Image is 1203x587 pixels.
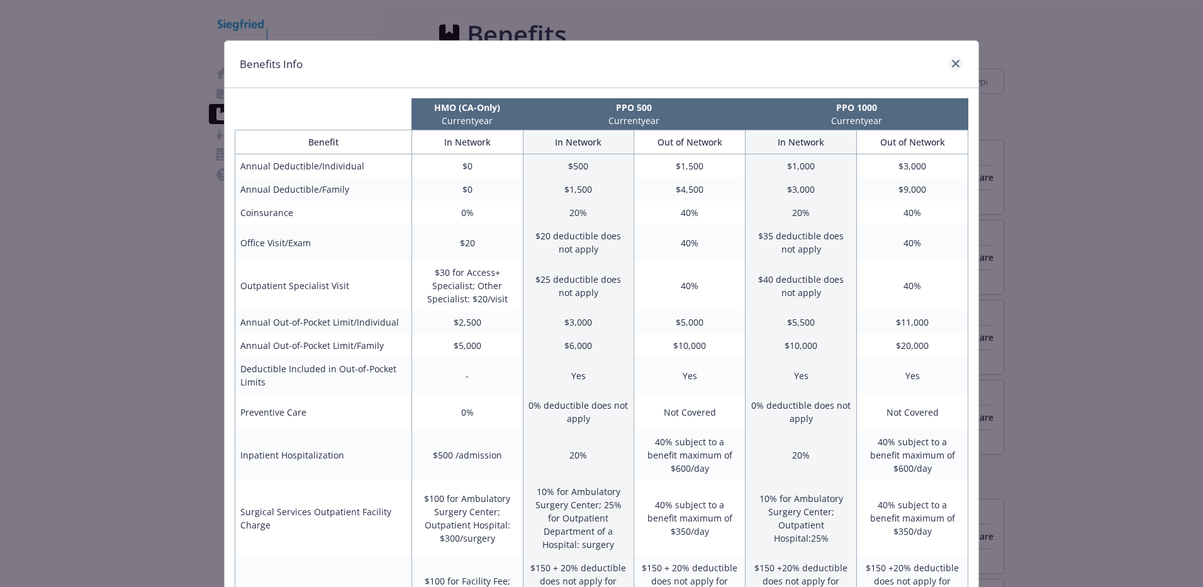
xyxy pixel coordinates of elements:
p: Current year [748,114,966,127]
td: $10,000 [634,334,746,357]
td: 20% [746,430,857,480]
td: $5,500 [746,311,857,334]
td: 40% subject to a benefit maximum of $350/day [857,480,968,556]
th: In Network [411,130,523,154]
p: Current year [525,114,743,127]
td: $5,000 [634,311,746,334]
td: $0 [411,178,523,201]
td: 40% subject to a benefit maximum of $600/day [857,430,968,480]
td: $9,000 [857,178,968,201]
td: 0% deductible does not apply [746,394,857,430]
td: Preventive Care [235,394,412,430]
td: 0% deductible does not apply [523,394,634,430]
td: $1,000 [746,154,857,178]
td: Yes [634,357,746,394]
td: 40% [634,201,746,224]
td: $6,000 [523,334,634,357]
td: Annual Deductible/Family [235,178,412,201]
td: Yes [746,357,857,394]
td: Coinsurance [235,201,412,224]
td: $30 for Access+ Specialist; Other Specialist: $20/visit [411,261,523,311]
td: 20% [746,201,857,224]
td: $20,000 [857,334,968,357]
td: $3,000 [523,311,634,334]
p: HMO (CA-Only) [414,101,520,114]
td: $1,500 [523,178,634,201]
a: close [948,56,963,71]
td: $3,000 [746,178,857,201]
td: Annual Out-of-Pocket Limit/Family [235,334,412,357]
td: Deductible Included in Out-of-Pocket Limits [235,357,412,394]
td: $10,000 [746,334,857,357]
td: $500 /admission [411,430,523,480]
td: Yes [523,357,634,394]
h1: Benefits Info [240,56,303,72]
td: $4,500 [634,178,746,201]
td: Outpatient Specialist Visit [235,261,412,311]
td: 40% [857,201,968,224]
td: 40% [857,261,968,311]
td: Not Covered [634,394,746,430]
td: $5,000 [411,334,523,357]
td: 40% subject to a benefit maximum of $350/day [634,480,746,556]
td: 20% [523,430,634,480]
td: Not Covered [857,394,968,430]
td: 20% [523,201,634,224]
td: 40% [634,261,746,311]
td: Yes [857,357,968,394]
td: 0% [411,201,523,224]
td: 40% [857,224,968,261]
td: 10% for Ambulatory Surgery Center; 25% for Outpatient Department of a Hospital: surgery [523,480,634,556]
td: 0% [411,394,523,430]
td: $2,500 [411,311,523,334]
td: Annual Out-of-Pocket Limit/Individual [235,311,412,334]
td: $1,500 [634,154,746,178]
td: Surgical Services Outpatient Facility Charge [235,480,412,556]
td: - [411,357,523,394]
th: In Network [523,130,634,154]
td: $35 deductible does not apply [746,224,857,261]
th: intentionally left blank [235,98,411,130]
td: $40 deductible does not apply [746,261,857,311]
td: $20 [411,224,523,261]
td: Office Visit/Exam [235,224,412,261]
th: Out of Network [634,130,746,154]
td: $500 [523,154,634,178]
td: $11,000 [857,311,968,334]
p: Current year [414,114,520,127]
p: PPO 1000 [748,101,966,114]
th: In Network [746,130,857,154]
td: Inpatient Hospitalization [235,430,412,480]
td: $20 deductible does not apply [523,224,634,261]
td: $25 deductible does not apply [523,261,634,311]
td: 40% [634,224,746,261]
td: Annual Deductible/Individual [235,154,412,178]
td: 10% for Ambulatory Surgery Center; Outpatient Hospital:25% [746,480,857,556]
td: 40% subject to a benefit maximum of $600/day [634,430,746,480]
td: $100 for Ambulatory Surgery Center; Outpatient Hospital: $300/surgery [411,480,523,556]
th: Out of Network [857,130,968,154]
td: $3,000 [857,154,968,178]
td: $0 [411,154,523,178]
p: PPO 500 [525,101,743,114]
th: Benefit [235,130,412,154]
